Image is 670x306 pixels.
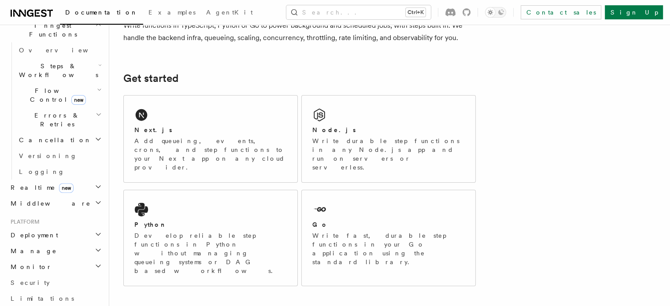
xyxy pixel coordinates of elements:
[15,132,104,148] button: Cancellation
[134,220,167,229] h2: Python
[11,295,74,302] span: Limitations
[19,168,65,175] span: Logging
[15,111,96,129] span: Errors & Retries
[7,195,104,211] button: Middleware
[201,3,258,24] a: AgentKit
[123,95,298,183] a: Next.jsAdd queueing, events, crons, and step functions to your Next app on any cloud provider.
[59,183,74,193] span: new
[485,7,506,18] button: Toggle dark mode
[15,148,104,164] a: Versioning
[7,243,104,259] button: Manage
[7,259,104,275] button: Monitor
[134,231,287,275] p: Develop reliable step functions in Python without managing queueing systems or DAG based workflows.
[301,190,476,286] a: GoWrite fast, durable step functions in your Go application using the standard library.
[15,62,98,79] span: Steps & Workflows
[148,9,196,16] span: Examples
[15,164,104,180] a: Logging
[15,86,97,104] span: Flow Control
[206,9,253,16] span: AgentKit
[605,5,663,19] a: Sign Up
[7,262,52,271] span: Monitor
[123,190,298,286] a: PythonDevelop reliable step functions in Python without managing queueing systems or DAG based wo...
[123,72,178,85] a: Get started
[7,183,74,192] span: Realtime
[7,227,104,243] button: Deployment
[143,3,201,24] a: Examples
[286,5,431,19] button: Search...Ctrl+K
[521,5,601,19] a: Contact sales
[15,58,104,83] button: Steps & Workflows
[312,220,328,229] h2: Go
[301,95,476,183] a: Node.jsWrite durable step functions in any Node.js app and run on servers or serverless.
[7,247,57,255] span: Manage
[312,231,465,266] p: Write fast, durable step functions in your Go application using the standard library.
[7,218,40,225] span: Platform
[7,231,58,240] span: Deployment
[7,275,104,291] a: Security
[19,47,110,54] span: Overview
[134,136,287,172] p: Add queueing, events, crons, and step functions to your Next app on any cloud provider.
[15,83,104,107] button: Flow Controlnew
[7,42,104,180] div: Inngest Functions
[65,9,138,16] span: Documentation
[60,3,143,25] a: Documentation
[15,107,104,132] button: Errors & Retries
[123,19,476,44] p: Write functions in TypeScript, Python or Go to power background and scheduled jobs, with steps bu...
[406,8,426,17] kbd: Ctrl+K
[7,180,104,195] button: Realtimenew
[134,125,172,134] h2: Next.js
[7,21,95,39] span: Inngest Functions
[15,136,92,144] span: Cancellation
[312,125,356,134] h2: Node.js
[7,18,104,42] button: Inngest Functions
[15,42,104,58] a: Overview
[71,95,86,105] span: new
[19,152,77,159] span: Versioning
[312,136,465,172] p: Write durable step functions in any Node.js app and run on servers or serverless.
[7,199,91,208] span: Middleware
[11,279,50,286] span: Security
